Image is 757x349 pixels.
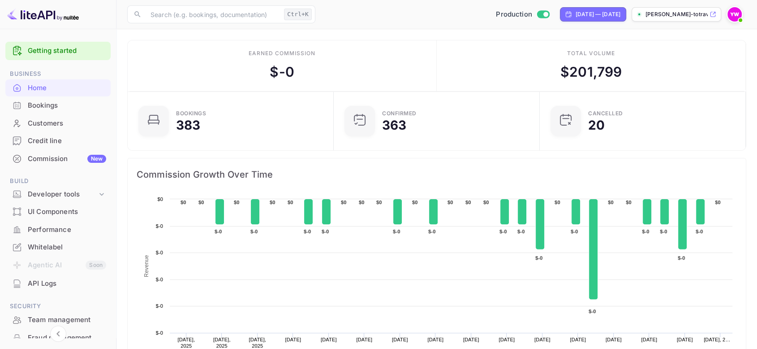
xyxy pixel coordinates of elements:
text: $0 [359,200,365,205]
text: $0 [483,200,489,205]
text: $-0 [156,250,163,255]
text: $-0 [215,229,222,234]
div: Performance [28,225,106,235]
text: $-0 [156,303,163,309]
div: Ctrl+K [284,9,312,20]
a: CommissionNew [5,150,111,167]
div: Customers [28,118,106,129]
div: 383 [176,119,200,131]
text: Revenue [143,255,150,277]
text: $0 [181,200,186,205]
text: [DATE], 2025 [213,337,231,349]
text: $0 [270,200,275,205]
div: CommissionNew [5,150,111,168]
span: Production [496,9,532,20]
div: Credit line [28,136,106,146]
a: Fraud management [5,329,111,346]
div: Customers [5,115,111,132]
text: $0 [555,200,560,205]
span: Build [5,176,111,186]
span: Security [5,301,111,311]
div: New [87,155,106,163]
text: $0 [608,200,614,205]
div: Fraud management [5,329,111,347]
div: Total volume [567,49,615,57]
div: API Logs [5,275,111,292]
a: Home [5,79,111,96]
text: $0 [341,200,347,205]
div: Bookings [5,97,111,114]
text: $-0 [535,255,542,261]
div: Team management [5,311,111,329]
a: UI Components [5,203,111,220]
text: $-0 [571,229,578,234]
text: $0 [626,200,632,205]
div: Home [5,79,111,97]
div: Home [28,83,106,93]
a: API Logs [5,275,111,292]
text: [DATE] [534,337,551,342]
text: $0 [376,200,382,205]
text: [DATE] [427,337,443,342]
text: [DATE], 2… [704,337,730,342]
div: UI Components [28,207,106,217]
div: Earned commission [249,49,315,57]
div: 363 [382,119,406,131]
text: $0 [288,200,293,205]
div: Bookings [176,111,206,116]
text: $-0 [428,229,435,234]
div: $ -0 [270,62,294,82]
div: Performance [5,221,111,239]
div: Whitelabel [28,242,106,253]
img: Yahav Winkler [727,7,742,22]
text: [DATE] [285,337,301,342]
text: [DATE] [463,337,479,342]
text: [DATE], 2025 [249,337,266,349]
text: [DATE] [499,337,515,342]
text: $-0 [642,229,649,234]
text: [DATE] [570,337,586,342]
a: Bookings [5,97,111,113]
span: Commission Growth Over Time [137,167,737,182]
text: $-0 [156,330,163,336]
text: [DATE] [392,337,408,342]
text: $-0 [156,223,163,229]
div: $ 201,799 [560,62,622,82]
div: Credit line [5,132,111,150]
text: $0 [447,200,453,205]
text: $0 [234,200,240,205]
img: LiteAPI logo [7,7,79,22]
div: [DATE] — [DATE] [576,10,620,18]
div: Whitelabel [5,239,111,256]
text: [DATE] [641,337,657,342]
span: Business [5,69,111,79]
div: Fraud management [28,333,106,343]
a: Whitelabel [5,239,111,255]
div: 20 [588,119,605,131]
div: CANCELLED [588,111,623,116]
text: $-0 [156,277,163,282]
text: [DATE] [606,337,622,342]
div: Team management [28,315,106,325]
div: Getting started [5,42,111,60]
text: $0 [715,200,721,205]
text: $0 [412,200,418,205]
text: [DATE], 2025 [177,337,195,349]
text: $-0 [304,229,311,234]
text: [DATE] [356,337,372,342]
div: Bookings [28,100,106,111]
text: $-0 [660,229,667,234]
text: [DATE] [677,337,693,342]
a: Credit line [5,132,111,149]
text: $0 [198,200,204,205]
div: API Logs [28,279,106,289]
div: Commission [28,154,106,164]
div: Confirmed [382,111,417,116]
text: $-0 [589,309,596,314]
a: Getting started [28,46,106,56]
text: [DATE] [321,337,337,342]
text: $-0 [696,229,703,234]
text: $0 [157,196,163,202]
a: Performance [5,221,111,238]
